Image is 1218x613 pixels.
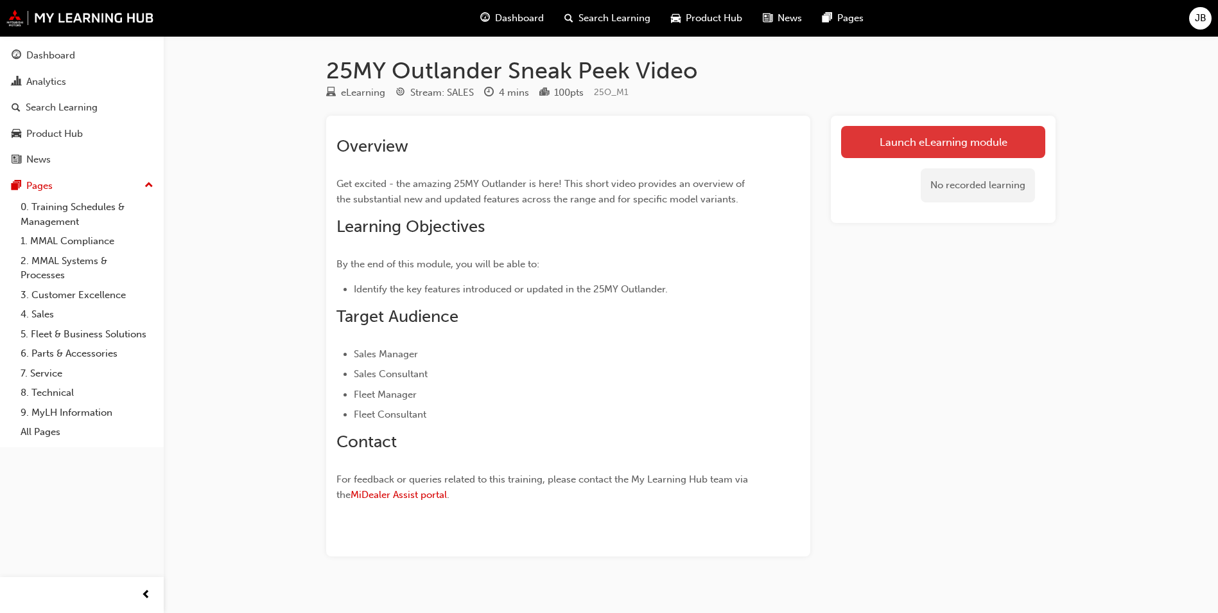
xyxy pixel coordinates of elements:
[495,11,544,26] span: Dashboard
[326,87,336,99] span: learningResourceType_ELEARNING-icon
[141,587,151,603] span: prev-icon
[354,409,426,420] span: Fleet Consultant
[686,11,742,26] span: Product Hub
[753,5,812,31] a: news-iconNews
[5,70,159,94] a: Analytics
[579,11,650,26] span: Search Learning
[5,148,159,172] a: News
[15,344,159,364] a: 6. Parts & Accessories
[26,152,51,167] div: News
[15,197,159,231] a: 0. Training Schedules & Management
[15,324,159,344] a: 5. Fleet & Business Solutions
[15,285,159,305] a: 3. Customer Excellence
[484,87,494,99] span: clock-icon
[778,11,802,26] span: News
[5,174,159,198] button: Pages
[5,44,159,67] a: Dashboard
[336,136,408,156] span: Overview
[5,96,159,120] a: Search Learning
[396,87,405,99] span: target-icon
[763,10,772,26] span: news-icon
[15,364,159,384] a: 7. Service
[351,489,447,501] a: MiDealer Assist portal
[921,168,1035,202] div: No recorded learning
[336,258,539,270] span: By the end of this module, you will be able to:
[26,100,98,115] div: Search Learning
[661,5,753,31] a: car-iconProduct Hub
[336,432,397,452] span: Contact
[341,85,385,100] div: eLearning
[354,368,428,380] span: Sales Consultant
[15,251,159,285] a: 2. MMAL Systems & Processes
[480,10,490,26] span: guage-icon
[470,5,554,31] a: guage-iconDashboard
[26,48,75,63] div: Dashboard
[336,217,485,236] span: Learning Objectives
[336,474,751,501] span: For feedback or queries related to this training, please contact the My Learning Hub team via the
[26,75,66,89] div: Analytics
[539,85,584,101] div: Points
[499,85,529,100] div: 4 mins
[15,305,159,324] a: 4. Sales
[26,127,83,141] div: Product Hub
[671,10,681,26] span: car-icon
[594,87,629,98] span: Learning resource code
[12,76,21,88] span: chart-icon
[822,10,832,26] span: pages-icon
[12,102,21,114] span: search-icon
[12,50,21,62] span: guage-icon
[564,10,573,26] span: search-icon
[326,85,385,101] div: Type
[410,85,474,100] div: Stream: SALES
[336,306,458,326] span: Target Audience
[812,5,874,31] a: pages-iconPages
[336,178,747,205] span: Get excited - the amazing 25MY Outlander is here! This short video provides an overview of the su...
[354,283,668,295] span: Identify the key features introduced or updated in the 25MY Outlander.
[5,41,159,174] button: DashboardAnalyticsSearch LearningProduct HubNews
[354,389,417,400] span: Fleet Manager
[144,177,153,194] span: up-icon
[15,231,159,251] a: 1. MMAL Compliance
[554,5,661,31] a: search-iconSearch Learning
[12,129,21,140] span: car-icon
[15,422,159,442] a: All Pages
[396,85,474,101] div: Stream
[484,85,529,101] div: Duration
[5,122,159,146] a: Product Hub
[15,383,159,403] a: 8. Technical
[554,85,584,100] div: 100 pts
[837,11,864,26] span: Pages
[841,126,1045,158] a: Launch eLearning module
[12,181,21,192] span: pages-icon
[15,403,159,423] a: 9. MyLH Information
[12,154,21,166] span: news-icon
[447,489,449,501] span: .
[326,57,1056,85] h1: 25MY Outlander Sneak Peek Video
[26,179,53,193] div: Pages
[1195,11,1206,26] span: JB
[6,10,154,26] img: mmal
[1189,7,1212,30] button: JB
[354,348,418,360] span: Sales Manager
[539,87,549,99] span: podium-icon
